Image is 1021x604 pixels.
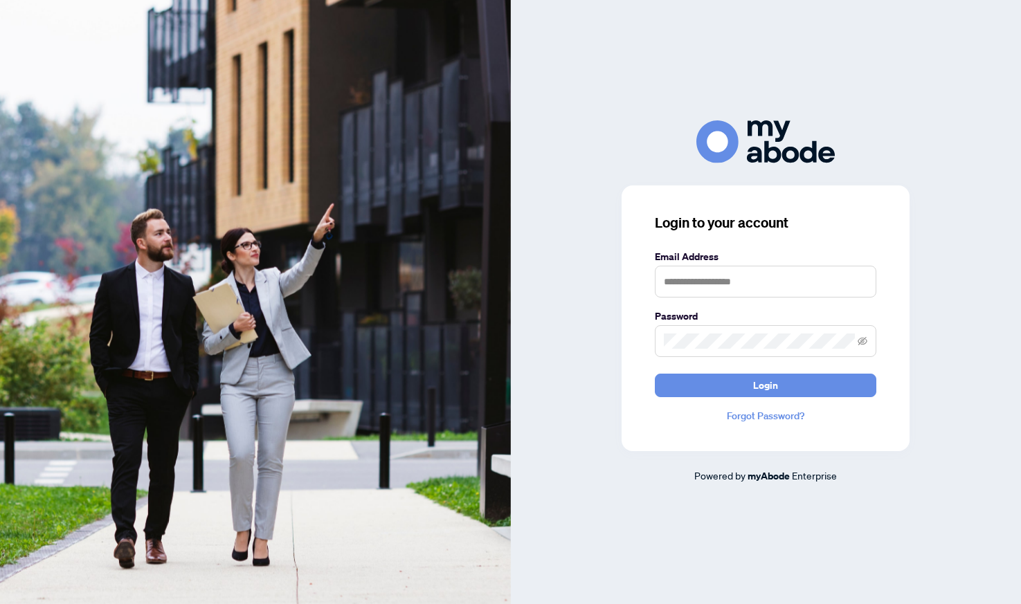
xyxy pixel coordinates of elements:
[655,408,876,423] a: Forgot Password?
[753,374,778,396] span: Login
[748,468,790,484] a: myAbode
[694,469,746,482] span: Powered by
[655,213,876,232] h3: Login to your account
[792,469,837,482] span: Enterprise
[858,336,867,346] span: eye-invisible
[696,120,835,163] img: ma-logo
[655,309,876,324] label: Password
[655,249,876,264] label: Email Address
[655,374,876,397] button: Login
